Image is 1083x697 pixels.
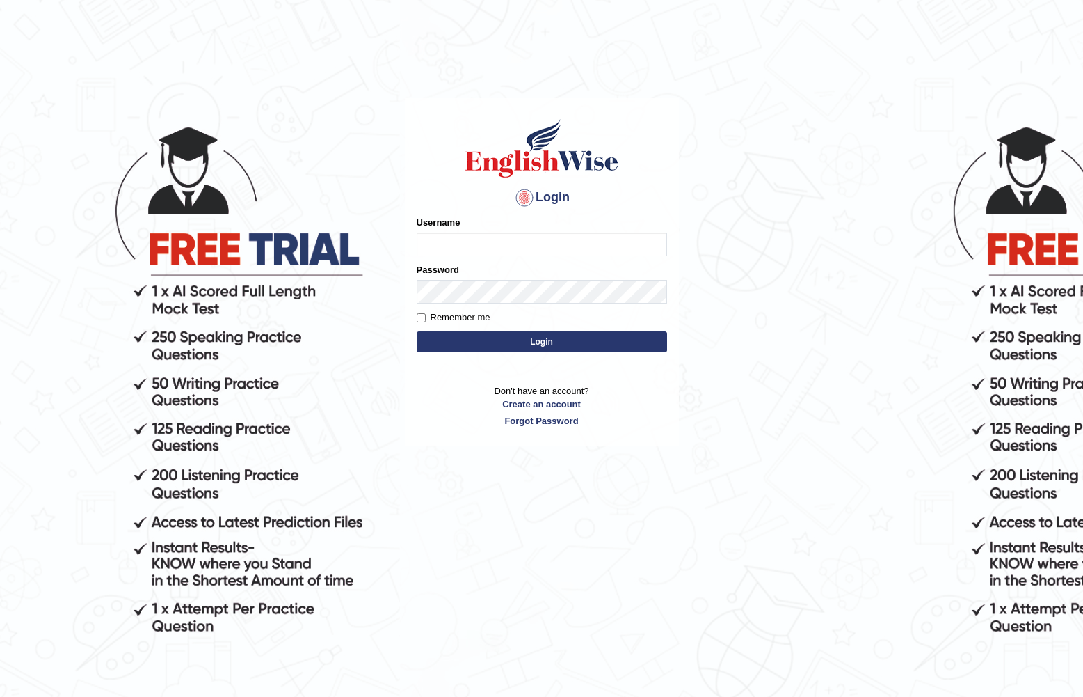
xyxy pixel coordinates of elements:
[417,263,459,276] label: Password
[417,187,667,209] h4: Login
[463,117,621,180] img: Logo of English Wise sign in for intelligent practice with AI
[417,398,667,411] a: Create an account
[417,331,667,352] button: Login
[417,384,667,428] p: Don't have an account?
[417,216,460,229] label: Username
[417,311,490,324] label: Remember me
[417,313,426,322] input: Remember me
[417,414,667,428] a: Forgot Password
